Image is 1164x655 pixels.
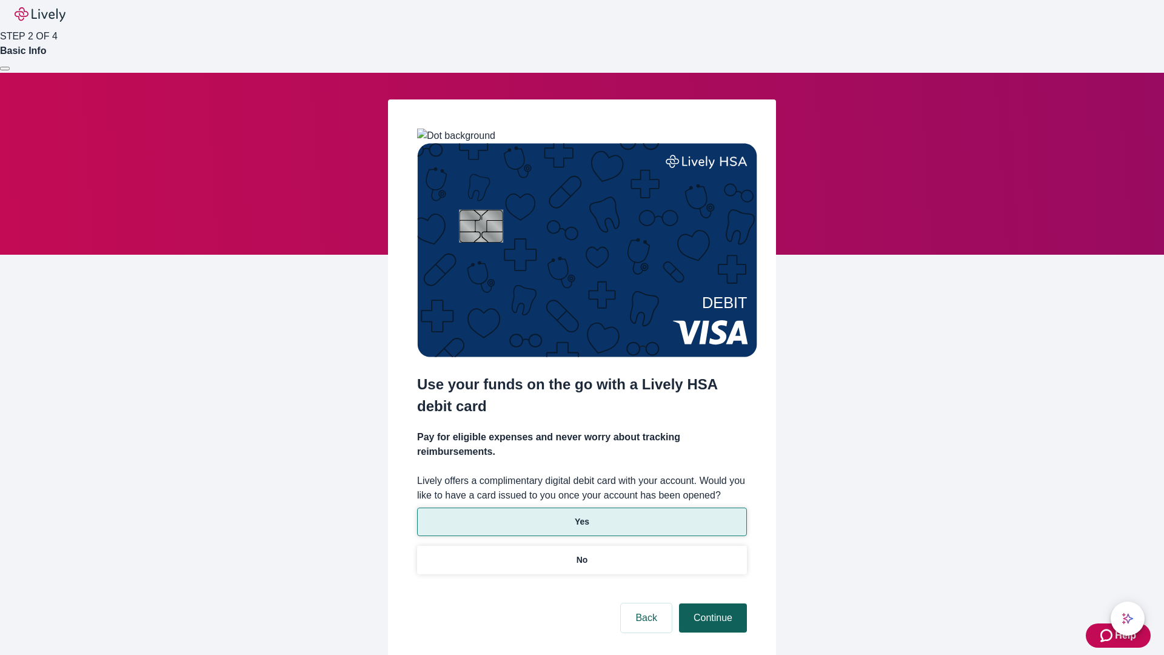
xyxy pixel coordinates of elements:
button: Yes [417,508,747,536]
span: Help [1115,628,1136,643]
h2: Use your funds on the go with a Lively HSA debit card [417,374,747,417]
h4: Pay for eligible expenses and never worry about tracking reimbursements. [417,430,747,459]
img: Lively [15,7,65,22]
button: Zendesk support iconHelp [1086,623,1151,648]
button: No [417,546,747,574]
img: Dot background [417,129,495,143]
p: No [577,554,588,566]
p: Yes [575,516,589,528]
button: Continue [679,603,747,633]
img: Debit card [417,143,757,357]
svg: Zendesk support icon [1100,628,1115,643]
svg: Lively AI Assistant [1122,613,1134,625]
button: Back [621,603,672,633]
label: Lively offers a complimentary digital debit card with your account. Would you like to have a card... [417,474,747,503]
button: chat [1111,602,1145,636]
